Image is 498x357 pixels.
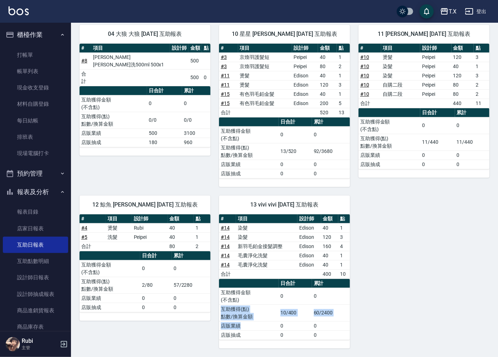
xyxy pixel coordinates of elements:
td: Edison [297,260,321,269]
img: Logo [9,6,29,15]
td: 11 [474,99,489,108]
span: 13 vivi vivi [DATE] 互助報表 [228,201,341,208]
td: 洗髮 [106,232,132,242]
td: 2 [337,62,350,71]
td: 120 [318,80,337,89]
button: 登出 [462,5,489,18]
td: 5 [337,99,350,108]
th: 項目 [91,44,170,53]
td: 燙髮 [381,53,421,62]
a: #10 [360,91,369,97]
td: 960 [182,138,210,147]
a: 設計師抽成報表 [3,286,68,302]
td: 燙髮 [238,80,292,89]
td: 有色羽毛鉑金髮 [238,99,292,108]
td: 1 [337,89,350,99]
td: 0 [420,150,455,160]
a: 材料自購登錄 [3,96,68,112]
th: 累計 [172,251,210,260]
a: #5 [81,234,87,240]
button: 櫃檯作業 [3,26,68,44]
td: 0 [420,117,455,134]
td: 店販抽成 [80,138,147,147]
a: #14 [221,253,230,258]
td: 合計 [80,69,91,86]
th: # [219,44,238,53]
td: 92/3680 [312,143,350,160]
td: 1 [337,71,350,80]
td: 1 [194,223,210,232]
td: Peipei [292,62,318,71]
td: 11/440 [420,134,455,150]
td: 合計 [359,99,381,108]
td: Edison [297,242,321,251]
table: a dense table [80,86,210,147]
td: 440 [452,99,474,108]
table: a dense table [80,251,210,312]
td: 互助獲得(點) 點數/換算金額 [80,277,140,293]
td: 0 [279,330,312,340]
span: 11 [PERSON_NAME] [DATE] 互助報表 [367,31,481,38]
td: 1 [338,251,350,260]
td: 80 [318,62,337,71]
a: #8 [81,58,87,64]
a: 帳單列表 [3,63,68,79]
td: 0 [279,126,312,143]
a: 打帳單 [3,47,68,63]
a: #10 [360,64,369,69]
a: 現金收支登錄 [3,79,68,96]
a: 排班表 [3,129,68,145]
td: 0 [279,288,312,304]
td: 合計 [80,242,106,251]
td: Rubi [132,223,168,232]
td: 京煥羽護髮短 [238,62,292,71]
th: 日合計 [279,279,312,288]
a: #3 [221,54,227,60]
th: # [80,214,106,224]
td: 1 [338,260,350,269]
th: 累計 [312,279,350,288]
a: #4 [81,225,87,231]
td: 自購二段 [381,89,421,99]
table: a dense table [80,214,210,251]
th: 設計師 [132,214,168,224]
td: 合計 [219,269,236,279]
td: 4 [338,242,350,251]
td: 120 [321,232,338,242]
th: 累計 [455,108,489,117]
th: 點 [194,214,210,224]
td: 0 [147,95,182,112]
td: 0 [312,160,350,169]
td: 店販業績 [359,150,420,160]
a: #14 [221,234,230,240]
th: 日合計 [140,251,172,260]
td: 40 [321,251,338,260]
a: 設計師日報表 [3,269,68,286]
td: 520 [318,108,337,117]
td: 店販業績 [219,321,279,330]
th: 點 [337,44,350,53]
td: 毛囊淨化洗髮 [236,260,297,269]
td: 0 [279,169,312,178]
td: 店販抽成 [359,160,420,169]
th: 設計師 [292,44,318,53]
td: 0 [312,169,350,178]
td: Edison [292,80,318,89]
td: 0 [140,303,172,312]
table: a dense table [219,117,350,178]
a: 報表目錄 [3,204,68,220]
table: a dense table [219,279,350,340]
span: 12 鯨魚 [PERSON_NAME] [DATE] 互助報表 [88,201,202,208]
td: 0 [312,330,350,340]
a: #10 [360,54,369,60]
td: 店販抽成 [80,303,140,312]
a: 互助點數明細 [3,253,68,269]
th: # [80,44,91,53]
a: #10 [360,82,369,88]
button: T.X [437,4,459,19]
th: 設計師 [297,214,321,224]
th: 日合計 [279,117,312,127]
table: a dense table [359,44,489,108]
td: 1 [194,232,210,242]
td: 0 [140,260,172,277]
